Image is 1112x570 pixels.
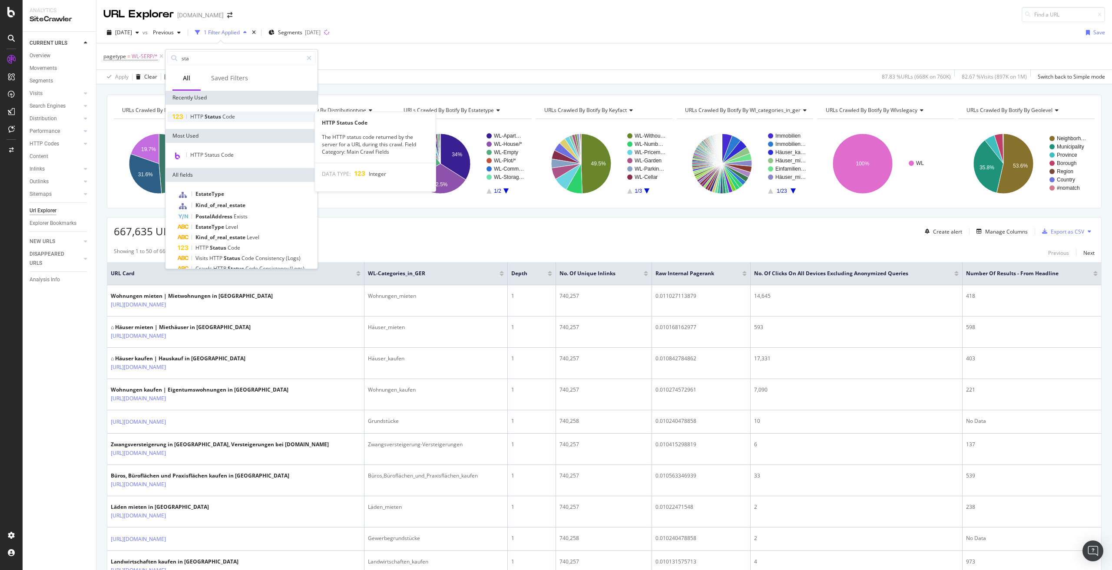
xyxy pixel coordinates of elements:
[966,441,1098,448] div: 137
[190,151,234,158] span: HTTP Status Code
[826,106,917,114] span: URLs Crawled By Botify By wlvslegacy
[966,558,1098,566] div: 973
[120,103,242,117] h4: URLs Crawled By Botify By pagetype
[559,417,648,425] div: 740,258
[1057,135,1086,142] text: Neighborh…
[655,292,747,300] div: 0.011027113879
[916,160,924,166] text: WL
[635,149,665,155] text: WL-Pricem…
[536,126,672,201] svg: A chart.
[775,166,806,172] text: Einfamilien…
[824,103,946,117] h4: URLs Crawled By Botify By wlvslegacy
[195,213,234,220] span: PostalAddress
[305,29,321,36] div: [DATE]
[817,126,954,201] svg: A chart.
[494,158,516,164] text: WL-Plot/*
[856,161,869,167] text: 100%
[635,174,658,180] text: WL-Cellar
[402,103,524,117] h4: URLs Crawled By Botify By estatetype
[368,355,503,362] div: Häuser_kaufen
[30,51,90,60] a: Overview
[286,254,301,262] span: (Logs)
[250,28,258,37] div: times
[149,29,174,36] span: Previous
[30,219,90,228] a: Explorer Bookmarks
[30,39,67,48] div: CURRENT URLS
[494,141,522,147] text: WL-House/*
[132,70,157,84] button: Clear
[228,244,240,251] span: Code
[511,534,552,542] div: 1
[228,265,245,272] span: Status
[30,102,81,111] a: Search Engines
[511,417,552,425] div: 1
[265,26,324,40] button: Segments[DATE]
[177,11,224,20] div: [DOMAIN_NAME]
[278,29,302,36] span: Segments
[30,275,60,284] div: Analysis Info
[754,386,959,394] div: 7,090
[227,12,232,18] div: arrow-right-arrow-left
[30,114,81,123] a: Distribution
[368,292,503,300] div: Wohnungen_mieten
[966,472,1098,480] div: 539
[149,26,184,40] button: Previous
[290,265,304,272] span: (Logs)
[494,174,524,180] text: WL-Storag…
[30,139,59,148] div: HTTP Codes
[775,174,806,180] text: Häuser_mi…
[559,270,630,277] span: No. of Unique Inlinks
[966,355,1098,362] div: 403
[263,106,366,114] span: URLs Crawled By Botify By distributiontype
[222,113,235,120] span: Code
[165,168,318,182] div: All fields
[111,472,289,480] div: Büros, Büroflächen und Praxisflächen kaufen in [GEOGRAPHIC_DATA]
[655,503,747,511] div: 0.01022471548
[655,355,747,362] div: 0.010842784862
[559,292,648,300] div: 740,257
[30,177,81,186] a: Outlinks
[195,244,210,251] span: HTTP
[655,472,747,480] div: 0.010563346939
[195,265,213,272] span: Crawls
[368,534,503,542] div: Gewerbegrundstücke
[247,234,259,241] span: Level
[368,323,503,331] div: Häuser_mieten
[30,102,66,111] div: Search Engines
[1057,160,1076,166] text: Borough
[368,441,503,448] div: Zwangsversteigerung-Versteigerungen
[966,106,1052,114] span: URLs Crawled By Botify By geolevel
[559,386,648,394] div: 740,257
[132,50,158,63] span: WL-SERP/*
[114,126,250,201] div: A chart.
[30,76,53,86] div: Segments
[261,103,383,117] h4: URLs Crawled By Botify By distributiontype
[30,76,90,86] a: Segments
[775,133,801,139] text: Immobilien
[142,29,149,36] span: vs
[190,113,205,120] span: HTTP
[635,133,665,139] text: WL-Withou…
[511,270,535,277] span: Depth
[754,503,959,511] div: 2
[242,254,255,262] span: Code
[404,106,494,114] span: URLs Crawled By Botify By estatetype
[30,7,89,14] div: Analytics
[315,133,436,155] div: The HTTP status code returned by the server for a URL during this crawl. Field Category: Main Cra...
[635,158,662,164] text: WL-Garden
[511,472,552,480] div: 1
[882,73,951,80] div: 87.83 % URLs ( 668K on 760K )
[30,237,55,246] div: NEW URLS
[973,226,1028,237] button: Manage Columns
[209,254,224,262] span: HTTP
[30,39,81,48] a: CURRENT URLS
[965,103,1087,117] h4: URLs Crawled By Botify By geolevel
[103,70,129,84] button: Apply
[754,292,959,300] div: 14,645
[114,224,212,238] span: 667,635 URLs found
[30,89,81,98] a: Visits
[1082,540,1103,561] div: Open Intercom Messenger
[559,472,648,480] div: 740,257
